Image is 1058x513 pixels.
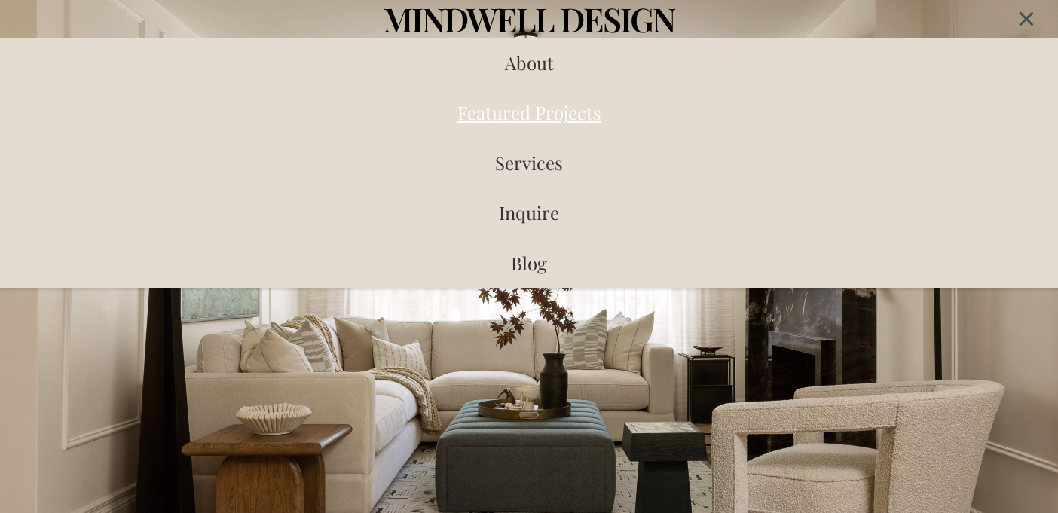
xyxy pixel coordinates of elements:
a: Blog [12,238,1046,288]
a: Services [12,138,1046,188]
span: Services [495,151,563,175]
a: Inquire [12,188,1046,237]
a: About [12,38,1046,87]
span: Featured Projects [457,100,601,124]
span: About [505,50,554,75]
span: Inquire [499,200,559,224]
span: Blog [511,251,547,275]
a: Featured Projects [12,87,1046,137]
